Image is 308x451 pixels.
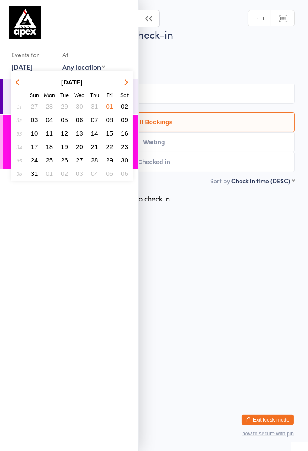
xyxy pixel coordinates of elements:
[118,154,131,166] button: 30
[61,116,68,123] span: 05
[31,130,38,137] span: 10
[73,101,86,112] button: 30
[61,78,83,86] strong: [DATE]
[11,62,32,71] a: [DATE]
[106,116,113,123] span: 08
[73,127,86,139] button: 13
[118,127,131,139] button: 16
[103,114,117,126] button: 08
[88,168,101,179] button: 04
[106,170,113,177] span: 05
[9,6,41,39] img: Apex BJJ
[31,116,38,123] span: 03
[46,170,53,177] span: 01
[28,101,41,112] button: 27
[61,130,68,137] span: 12
[46,103,53,110] span: 28
[13,152,295,172] button: Checked in
[16,117,22,123] em: 32
[43,168,56,179] button: 01
[62,62,105,71] div: Any location
[91,130,98,137] span: 14
[88,154,101,166] button: 28
[58,127,71,139] button: 12
[90,91,99,98] small: Thursday
[91,143,98,150] span: 21
[73,114,86,126] button: 06
[31,156,38,164] span: 24
[46,116,53,123] span: 04
[76,170,83,177] span: 03
[121,143,128,150] span: 23
[13,132,295,152] button: Waiting
[103,141,117,152] button: 22
[46,156,53,164] span: 25
[73,154,86,166] button: 27
[118,114,131,126] button: 09
[58,114,71,126] button: 05
[231,176,295,185] div: Check in time (DESC)
[13,63,295,71] span: Women's Room
[28,168,41,179] button: 31
[31,143,38,150] span: 17
[46,130,53,137] span: 11
[91,170,98,177] span: 04
[121,156,128,164] span: 30
[88,114,101,126] button: 07
[3,79,138,114] a: 5:30 -6:30 pmAdults No Gi[PERSON_NAME]
[30,91,39,98] small: Sunday
[3,115,138,169] a: 6:00 -7:00 pmWomen's Intermediate & Advanced[PERSON_NAME] and [PERSON_NAME]
[13,112,295,132] button: All Bookings
[76,156,83,164] span: 27
[103,101,117,112] button: 01
[60,91,69,98] small: Tuesday
[242,415,294,425] button: Exit kiosk mode
[76,143,83,150] span: 20
[58,141,71,152] button: 19
[28,141,41,152] button: 17
[118,168,131,179] button: 06
[58,168,71,179] button: 02
[61,170,68,177] span: 02
[16,157,22,164] em: 35
[106,156,113,164] span: 29
[13,54,281,63] span: [PERSON_NAME] and [PERSON_NAME]
[28,114,41,126] button: 03
[76,130,83,137] span: 13
[121,103,128,110] span: 02
[43,141,56,152] button: 18
[16,170,22,177] em: 36
[74,91,85,98] small: Wednesday
[120,91,129,98] small: Saturday
[58,101,71,112] button: 29
[91,103,98,110] span: 31
[43,101,56,112] button: 28
[28,154,41,166] button: 24
[58,154,71,166] button: 26
[16,130,22,137] em: 33
[107,91,113,98] small: Friday
[106,143,113,150] span: 22
[13,45,281,54] span: [DATE] 6:00pm
[62,48,105,62] div: At
[121,170,128,177] span: 06
[118,141,131,152] button: 23
[44,91,55,98] small: Monday
[88,127,101,139] button: 14
[43,114,56,126] button: 04
[11,48,54,62] div: Events for
[121,130,128,137] span: 16
[210,176,230,185] label: Sort by
[103,127,117,139] button: 15
[13,27,295,41] h2: Women's Intermediate… Check-in
[121,116,128,123] span: 09
[16,143,22,150] em: 34
[106,103,113,110] span: 01
[73,168,86,179] button: 03
[91,156,98,164] span: 28
[17,103,21,110] em: 31
[61,103,68,110] span: 29
[106,130,113,137] span: 15
[43,154,56,166] button: 25
[73,141,86,152] button: 20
